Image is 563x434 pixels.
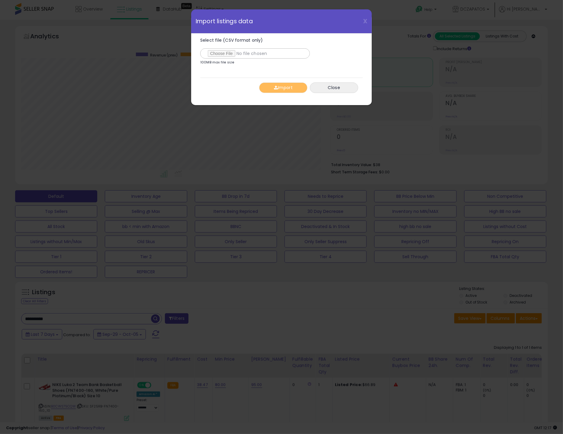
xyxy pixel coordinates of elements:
button: Import [259,82,307,93]
button: Close [310,82,358,93]
p: 100MB max file size [200,61,234,64]
span: X [363,17,367,25]
span: Import listings data [196,18,253,24]
span: Select file (CSV format only) [200,37,263,43]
